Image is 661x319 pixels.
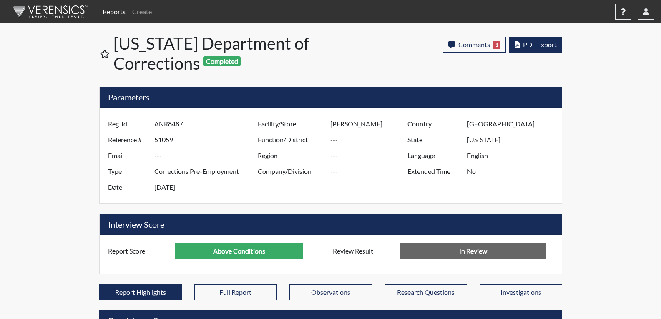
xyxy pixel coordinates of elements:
input: --- [154,132,260,148]
label: Report Score [102,243,175,259]
button: PDF Export [509,37,562,53]
span: Completed [203,56,241,66]
input: --- [330,132,410,148]
span: 1 [493,41,500,49]
input: --- [467,116,559,132]
h5: Parameters [100,87,562,108]
input: --- [154,179,260,195]
label: Email [102,148,154,163]
label: Reg. Id [102,116,154,132]
a: Create [129,3,155,20]
input: --- [154,163,260,179]
button: Investigations [480,284,562,300]
label: Language [401,148,467,163]
button: Comments1 [443,37,506,53]
button: Research Questions [385,284,467,300]
input: --- [330,163,410,179]
label: Function/District [251,132,331,148]
label: Country [401,116,467,132]
label: Reference # [102,132,154,148]
input: --- [330,116,410,132]
input: --- [467,163,559,179]
label: Type [102,163,154,179]
input: --- [154,116,260,132]
button: Observations [289,284,372,300]
label: Review Result [327,243,400,259]
span: PDF Export [523,40,557,48]
label: Extended Time [401,163,467,179]
h1: [US_STATE] Department of Corrections [113,33,332,73]
input: --- [154,148,260,163]
label: Company/Division [251,163,331,179]
button: Report Highlights [99,284,182,300]
label: State [401,132,467,148]
h5: Interview Score [100,214,562,235]
input: --- [175,243,303,259]
button: Full Report [194,284,277,300]
span: Comments [458,40,490,48]
input: --- [467,148,559,163]
label: Date [102,179,154,195]
a: Reports [99,3,129,20]
label: Facility/Store [251,116,331,132]
input: No Decision [400,243,546,259]
input: --- [467,132,559,148]
input: --- [330,148,410,163]
label: Region [251,148,331,163]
